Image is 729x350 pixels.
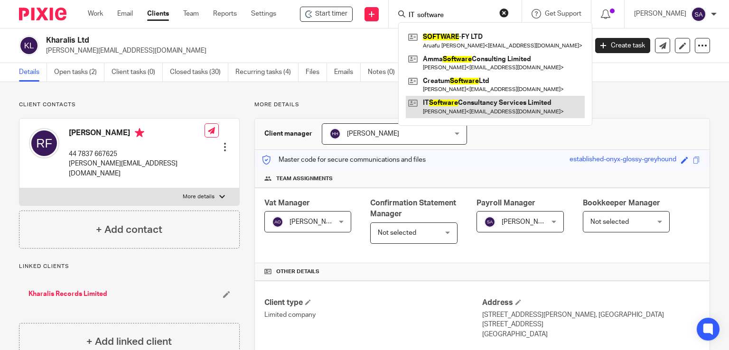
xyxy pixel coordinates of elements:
[482,310,700,320] p: [STREET_ADDRESS][PERSON_NAME], [GEOGRAPHIC_DATA]
[254,101,710,109] p: More details
[28,289,107,299] a: Kharalis Records Limited
[482,320,700,329] p: [STREET_ADDRESS]
[264,199,310,207] span: Vat Manager
[347,130,399,137] span: [PERSON_NAME]
[19,263,240,270] p: Linked clients
[484,216,495,228] img: svg%3E
[46,36,474,46] h2: Kharalis Ltd
[370,199,456,218] span: Confirmation Statement Manager
[170,63,228,82] a: Closed tasks (30)
[290,219,342,225] span: [PERSON_NAME]
[570,155,676,166] div: established-onyx-glossy-greyhound
[264,129,312,138] h3: Client manager
[368,63,402,82] a: Notes (0)
[251,9,276,18] a: Settings
[583,199,660,207] span: Bookkeeper Manager
[54,63,104,82] a: Open tasks (2)
[86,334,172,349] h4: + Add linked client
[96,222,162,237] h4: + Add contact
[19,36,39,55] img: svg%3E
[595,38,650,53] a: Create task
[502,219,554,225] span: [PERSON_NAME]
[499,8,509,18] button: Clear
[46,46,581,55] p: [PERSON_NAME][EMAIL_ADDRESS][DOMAIN_NAME]
[264,310,482,320] p: Limited company
[88,9,103,18] a: Work
[545,10,581,17] span: Get Support
[213,9,237,18] a: Reports
[691,7,706,22] img: svg%3E
[408,11,493,20] input: Search
[29,128,59,158] img: svg%3E
[69,149,205,159] p: 44 7837 667625
[264,298,482,308] h4: Client type
[19,101,240,109] p: Client contacts
[378,230,416,236] span: Not selected
[477,199,535,207] span: Payroll Manager
[306,63,327,82] a: Files
[183,9,199,18] a: Team
[334,63,361,82] a: Emails
[147,9,169,18] a: Clients
[135,128,144,138] i: Primary
[262,155,426,165] p: Master code for secure communications and files
[183,193,215,201] p: More details
[482,330,700,339] p: [GEOGRAPHIC_DATA]
[272,216,283,228] img: svg%3E
[276,175,333,183] span: Team assignments
[590,219,629,225] span: Not selected
[329,128,341,139] img: svg%3E
[69,159,205,178] p: [PERSON_NAME][EMAIL_ADDRESS][DOMAIN_NAME]
[235,63,299,82] a: Recurring tasks (4)
[482,298,700,308] h4: Address
[276,268,319,276] span: Other details
[19,8,66,20] img: Pixie
[69,128,205,140] h4: [PERSON_NAME]
[300,7,353,22] div: Kharalis Ltd
[634,9,686,18] p: [PERSON_NAME]
[117,9,133,18] a: Email
[315,9,347,19] span: Start timer
[19,63,47,82] a: Details
[112,63,163,82] a: Client tasks (0)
